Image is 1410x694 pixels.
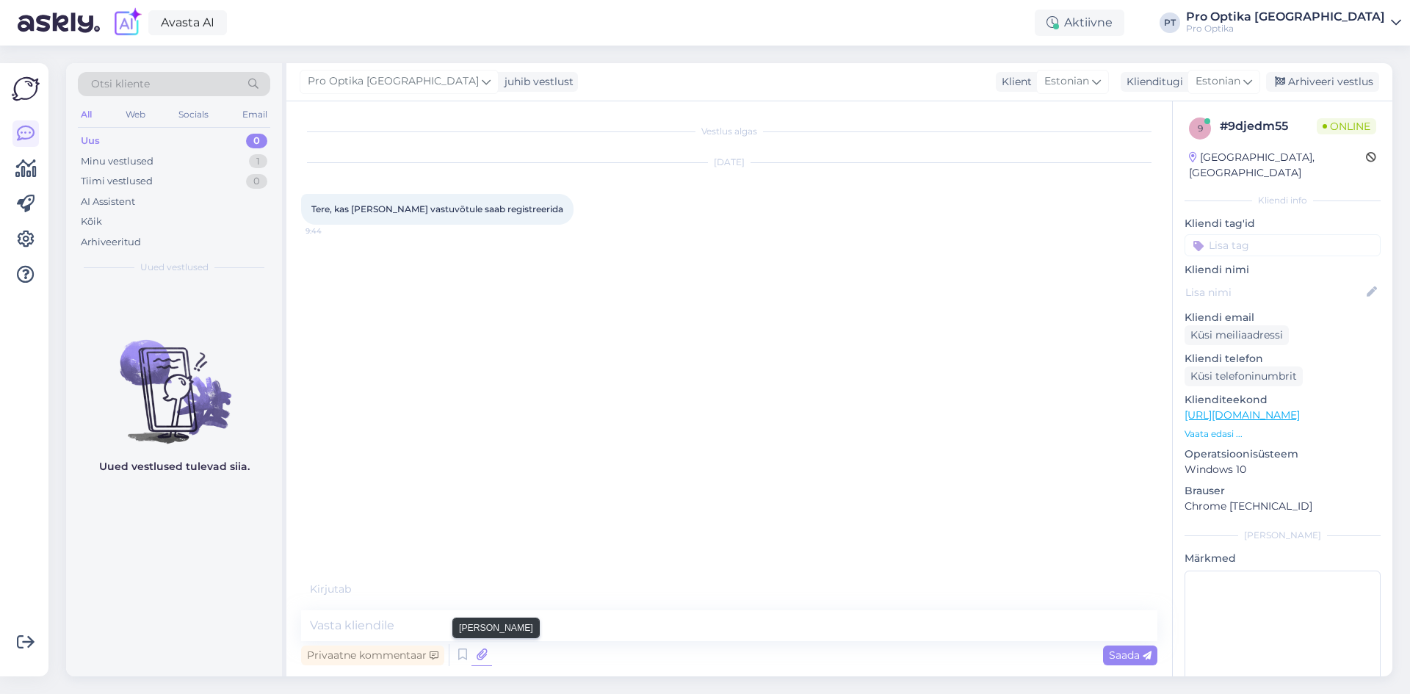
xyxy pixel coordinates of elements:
[78,105,95,124] div: All
[140,261,209,274] span: Uued vestlused
[1185,427,1381,441] p: Vaata edasi ...
[81,154,153,169] div: Minu vestlused
[1109,648,1151,662] span: Saada
[1035,10,1124,36] div: Aktiivne
[1317,118,1376,134] span: Online
[148,10,227,35] a: Avasta AI
[1186,23,1385,35] div: Pro Optika
[1186,11,1385,23] div: Pro Optika [GEOGRAPHIC_DATA]
[1185,408,1300,422] a: [URL][DOMAIN_NAME]
[1185,351,1381,366] p: Kliendi telefon
[123,105,148,124] div: Web
[81,134,100,148] div: Uus
[1121,74,1183,90] div: Klienditugi
[1185,216,1381,231] p: Kliendi tag'id
[1189,150,1366,181] div: [GEOGRAPHIC_DATA], [GEOGRAPHIC_DATA]
[459,621,533,635] small: [PERSON_NAME]
[81,214,102,229] div: Kõik
[81,235,141,250] div: Arhiveeritud
[112,7,142,38] img: explore-ai
[1266,72,1379,92] div: Arhiveeri vestlus
[996,74,1032,90] div: Klient
[1185,194,1381,207] div: Kliendi info
[246,134,267,148] div: 0
[308,73,479,90] span: Pro Optika [GEOGRAPHIC_DATA]
[176,105,211,124] div: Socials
[1185,284,1364,300] input: Lisa nimi
[239,105,270,124] div: Email
[66,314,282,446] img: No chats
[301,646,444,665] div: Privaatne kommentaar
[1185,499,1381,514] p: Chrome [TECHNICAL_ID]
[1198,123,1203,134] span: 9
[1220,118,1317,135] div: # 9djedm55
[1185,366,1303,386] div: Küsi telefoninumbrit
[246,174,267,189] div: 0
[1186,11,1401,35] a: Pro Optika [GEOGRAPHIC_DATA]Pro Optika
[81,195,135,209] div: AI Assistent
[1185,447,1381,462] p: Operatsioonisüsteem
[1185,234,1381,256] input: Lisa tag
[355,582,358,596] span: .
[353,582,355,596] span: .
[351,582,353,596] span: .
[1185,483,1381,499] p: Brauser
[1185,462,1381,477] p: Windows 10
[1044,73,1089,90] span: Estonian
[311,203,563,214] span: Tere, kas [PERSON_NAME] vastuvõtule saab registreerida
[305,225,361,236] span: 9:44
[1185,262,1381,278] p: Kliendi nimi
[1185,392,1381,408] p: Klienditeekond
[499,74,574,90] div: juhib vestlust
[249,154,267,169] div: 1
[1185,310,1381,325] p: Kliendi email
[81,174,153,189] div: Tiimi vestlused
[99,459,250,474] p: Uued vestlused tulevad siia.
[1185,551,1381,566] p: Märkmed
[301,125,1157,138] div: Vestlus algas
[301,156,1157,169] div: [DATE]
[1185,325,1289,345] div: Küsi meiliaadressi
[91,76,150,92] span: Otsi kliente
[1160,12,1180,33] div: PT
[301,582,1157,597] div: Kirjutab
[1196,73,1240,90] span: Estonian
[1185,529,1381,542] div: [PERSON_NAME]
[12,75,40,103] img: Askly Logo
